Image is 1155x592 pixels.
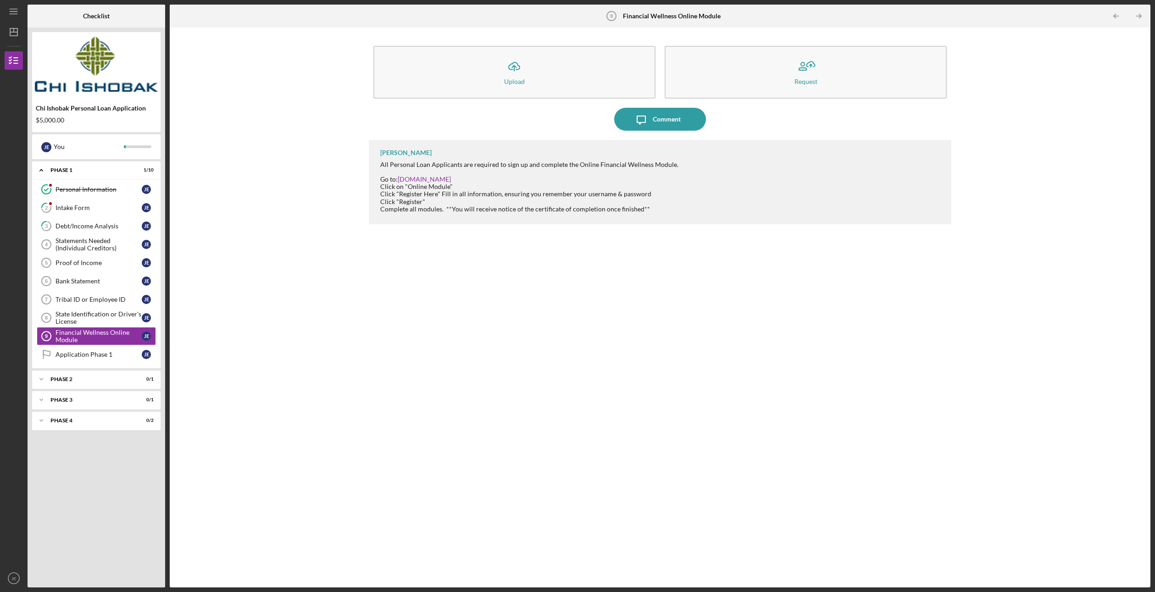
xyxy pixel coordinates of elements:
[56,310,142,325] div: State Identification or Driver's License
[56,296,142,303] div: Tribal ID or Employee ID
[50,376,131,382] div: Phase 2
[37,290,156,309] a: 7Tribal ID or Employee IDJE
[380,161,678,213] div: All Personal Loan Applicants are required to sign up and complete the Online Financial Wellness M...
[794,78,817,85] div: Request
[45,260,48,266] tspan: 5
[142,240,151,249] div: J E
[37,309,156,327] a: 8State Identification or Driver's LicenseJE
[56,351,142,358] div: Application Phase 1
[45,315,48,321] tspan: 8
[137,418,154,423] div: 0 / 2
[37,345,156,364] a: Application Phase 1JE
[142,185,151,194] div: J E
[56,222,142,230] div: Debt/Income Analysis
[504,78,525,85] div: Upload
[610,13,612,19] tspan: 9
[54,139,124,155] div: You
[45,297,48,302] tspan: 7
[37,180,156,199] a: Personal InformationJE
[37,272,156,290] a: 6Bank StatementJE
[623,12,721,20] b: Financial Wellness Online Module
[373,46,655,99] button: Upload
[142,277,151,286] div: J E
[142,313,151,322] div: J E
[36,105,157,112] div: Chi Ishobak Personal Loan Application
[142,221,151,231] div: J E
[56,277,142,285] div: Bank Statement
[665,46,947,99] button: Request
[137,397,154,403] div: 0 / 1
[45,278,48,284] tspan: 6
[142,350,151,359] div: J E
[41,142,51,152] div: J E
[56,237,142,252] div: Statements Needed (Individual Creditors)
[137,167,154,173] div: 1 / 10
[380,149,432,156] div: [PERSON_NAME]
[37,217,156,235] a: 3Debt/Income AnalysisJE
[50,397,131,403] div: Phase 3
[137,376,154,382] div: 0 / 1
[11,576,16,581] text: JE
[56,259,142,266] div: Proof of Income
[5,569,23,587] button: JE
[142,295,151,304] div: J E
[36,116,157,124] div: $5,000.00
[653,108,681,131] div: Comment
[45,242,48,247] tspan: 4
[142,332,151,341] div: J E
[37,254,156,272] a: 5Proof of IncomeJE
[37,327,156,345] a: 9Financial Wellness Online ModuleJE
[83,12,110,20] b: Checklist
[614,108,706,131] button: Comment
[56,204,142,211] div: Intake Form
[56,329,142,343] div: Financial Wellness Online Module
[37,235,156,254] a: 4Statements Needed (Individual Creditors)JE
[45,333,48,339] tspan: 9
[50,167,131,173] div: Phase 1
[45,205,48,211] tspan: 2
[142,258,151,267] div: J E
[45,223,48,229] tspan: 3
[56,186,142,193] div: Personal Information
[142,203,151,212] div: J E
[32,37,161,92] img: Product logo
[50,418,131,423] div: Phase 4
[37,199,156,217] a: 2Intake FormJE
[398,175,451,183] a: [DOMAIN_NAME]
